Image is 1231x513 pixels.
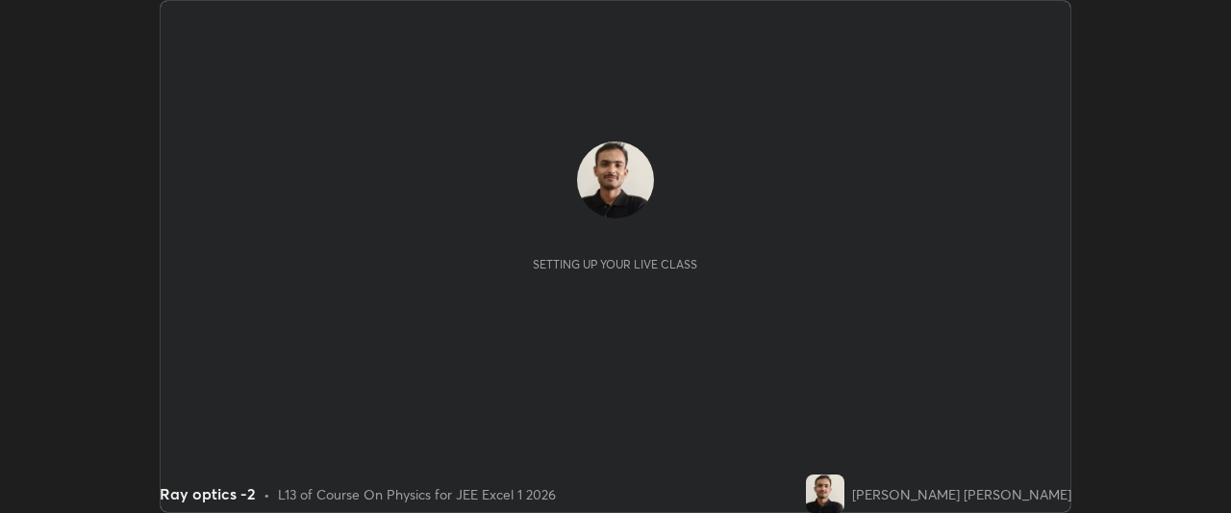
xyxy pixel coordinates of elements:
img: 2cc62f2a7992406d895b4c832009be1c.jpg [806,475,844,513]
img: 2cc62f2a7992406d895b4c832009be1c.jpg [577,141,654,218]
div: L13 of Course On Physics for JEE Excel 1 2026 [278,484,556,504]
div: • [264,484,270,504]
div: [PERSON_NAME] [PERSON_NAME] [852,484,1071,504]
div: Setting up your live class [533,257,697,271]
div: Ray optics -2 [160,482,256,505]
